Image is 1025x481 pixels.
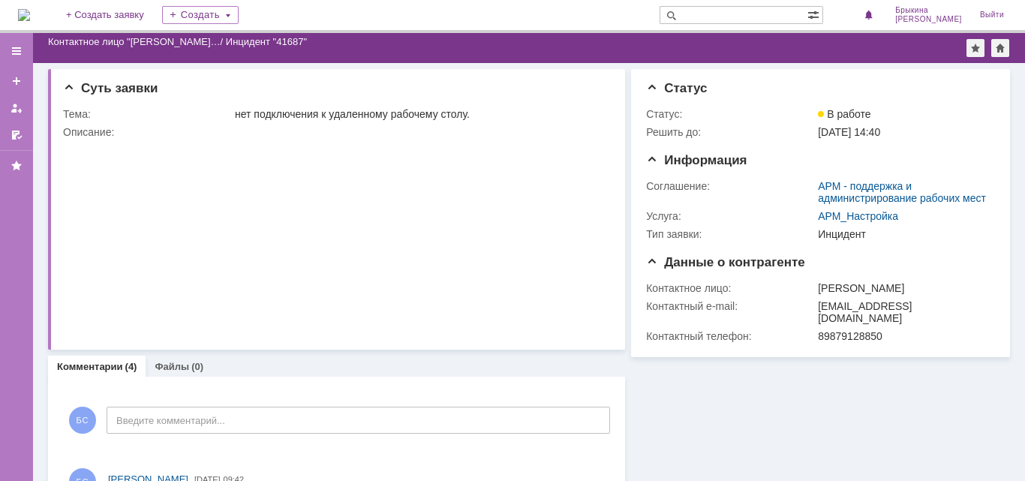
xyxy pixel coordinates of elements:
div: Описание: [63,126,608,138]
span: Суть заявки [63,81,158,95]
div: Услуга: [646,210,815,222]
span: БС [69,407,96,434]
div: (4) [125,361,137,372]
a: АРМ - поддержка и администрирование рабочих мест [818,180,986,204]
div: Решить до: [646,126,815,138]
span: В работе [818,108,870,120]
div: Инцидент [818,228,988,240]
div: нет подключения к удаленному рабочему столу. [235,108,605,120]
a: Комментарии [57,361,123,372]
a: Создать заявку [5,69,29,93]
a: АРМ_Настройка [818,210,898,222]
a: Перейти на домашнюю страницу [18,9,30,21]
span: Информация [646,153,747,167]
a: Файлы [155,361,189,372]
div: Контактный телефон: [646,330,815,342]
div: Контактное лицо: [646,282,815,294]
span: Данные о контрагенте [646,255,805,269]
div: Контактный e-mail: [646,300,815,312]
img: logo [18,9,30,21]
a: Мои заявки [5,96,29,120]
div: / [48,36,226,47]
span: [PERSON_NAME] [895,15,962,24]
div: Добавить в избранное [966,39,984,57]
div: Создать [162,6,239,24]
div: [EMAIL_ADDRESS][DOMAIN_NAME] [818,300,988,324]
div: (0) [191,361,203,372]
div: 89879128850 [818,330,988,342]
div: Тип заявки: [646,228,815,240]
a: Контактное лицо "[PERSON_NAME]… [48,36,221,47]
div: [PERSON_NAME] [818,282,988,294]
span: Брыкина [895,6,962,15]
div: Инцидент "41687" [226,36,307,47]
span: Расширенный поиск [807,7,822,21]
div: Статус: [646,108,815,120]
div: Тема: [63,108,232,120]
div: Сделать домашней страницей [991,39,1009,57]
span: [DATE] 14:40 [818,126,880,138]
div: Соглашение: [646,180,815,192]
span: Статус [646,81,707,95]
a: Мои согласования [5,123,29,147]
